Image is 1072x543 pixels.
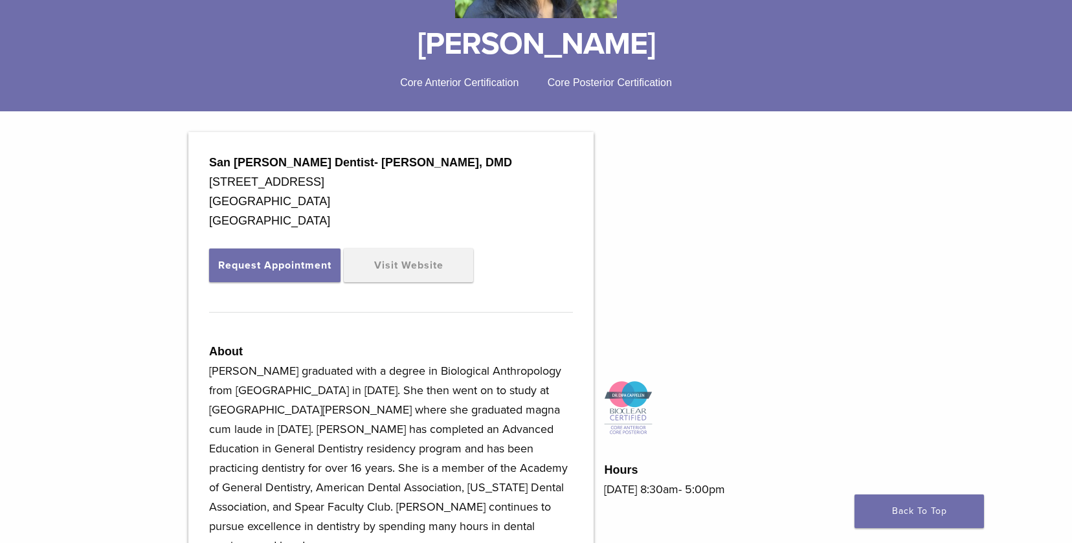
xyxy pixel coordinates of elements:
[854,494,984,528] a: Back To Top
[209,345,243,358] strong: About
[400,77,519,88] span: Core Anterior Certification
[209,156,512,169] strong: San [PERSON_NAME] Dentist- [PERSON_NAME], DMD
[209,249,341,282] button: Request Appointment
[344,249,473,282] a: Visit Website
[604,480,883,499] p: [DATE] 8:30am- 5:00pm
[548,77,672,88] span: Core Posterior Certification
[604,463,638,476] strong: Hours
[209,172,573,192] div: [STREET_ADDRESS]
[80,28,992,60] h1: [PERSON_NAME]
[604,381,653,436] img: Icon
[209,192,573,230] div: [GEOGRAPHIC_DATA] [GEOGRAPHIC_DATA]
